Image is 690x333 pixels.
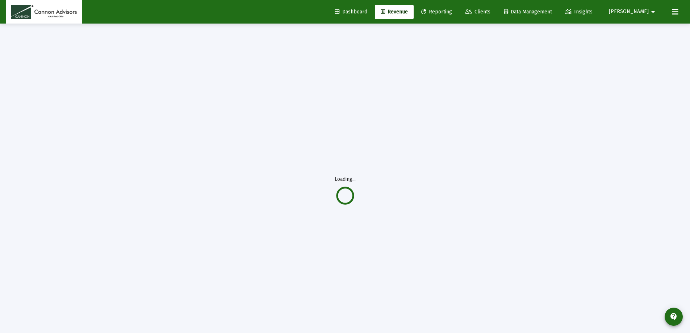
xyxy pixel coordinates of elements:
a: Dashboard [329,5,373,19]
span: Dashboard [335,9,367,15]
a: Clients [460,5,496,19]
a: Revenue [375,5,414,19]
a: Data Management [498,5,558,19]
mat-icon: arrow_drop_down [649,5,657,19]
button: [PERSON_NAME] [600,4,666,19]
span: Insights [565,9,593,15]
img: Dashboard [11,5,77,19]
span: Revenue [381,9,408,15]
span: [PERSON_NAME] [609,9,649,15]
a: Reporting [415,5,458,19]
mat-icon: contact_support [669,312,678,321]
span: Reporting [421,9,452,15]
span: Clients [465,9,490,15]
a: Insights [560,5,598,19]
span: Data Management [504,9,552,15]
